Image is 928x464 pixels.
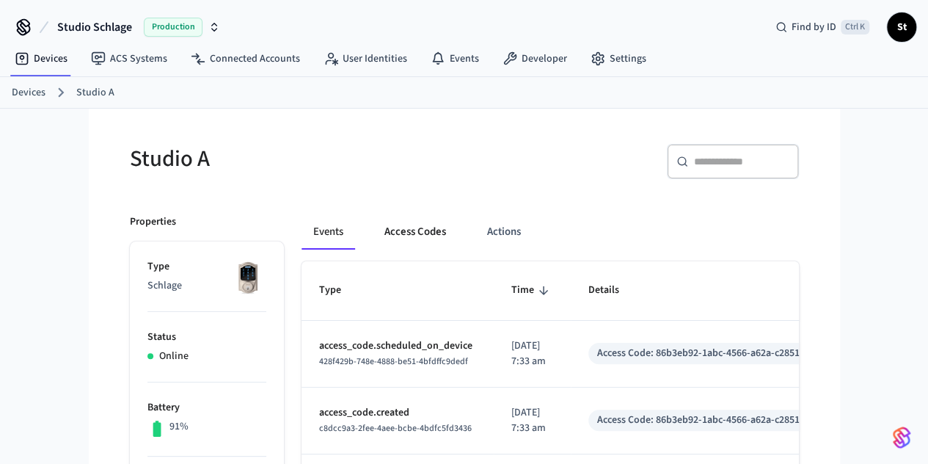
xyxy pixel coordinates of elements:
[475,214,533,250] button: Actions
[319,355,468,368] span: 428f429b-748e-4888-be51-4bfdffc9dedf
[373,214,458,250] button: Access Codes
[3,46,79,72] a: Devices
[169,419,189,435] p: 91%
[147,259,266,275] p: Type
[130,144,456,174] h5: Studio A
[302,214,799,250] div: ant example
[179,46,312,72] a: Connected Accounts
[319,422,472,435] span: c8dcc9a3-2fee-4aee-bcbe-4bdfc5fd3436
[893,426,910,449] img: SeamLogoGradient.69752ec5.svg
[319,338,476,354] p: access_code.scheduled_on_device
[76,85,114,101] a: Studio A
[319,405,476,421] p: access_code.created
[511,338,553,369] p: [DATE] 7:33 am
[764,14,881,40] div: Find by IDCtrl K
[302,214,355,250] button: Events
[419,46,491,72] a: Events
[147,278,266,294] p: Schlage
[579,46,658,72] a: Settings
[597,346,835,361] div: Access Code: 86b3eb92-1abc-4566-a62a-c28512233c6e
[159,349,189,364] p: Online
[887,12,916,42] button: St
[130,214,176,230] p: Properties
[147,400,266,416] p: Battery
[12,85,45,101] a: Devices
[147,330,266,345] p: Status
[319,279,360,302] span: Type
[841,20,869,35] span: Ctrl K
[792,20,836,35] span: Find by ID
[511,279,553,302] span: Time
[312,46,419,72] a: User Identities
[588,279,638,302] span: Details
[57,18,132,36] span: Studio Schlage
[511,405,553,436] p: [DATE] 7:33 am
[79,46,179,72] a: ACS Systems
[491,46,579,72] a: Developer
[597,413,835,428] div: Access Code: 86b3eb92-1abc-4566-a62a-c28512233c6e
[230,259,266,296] img: Schlage Sense Smart Deadbolt with Camelot Trim, Front
[888,14,915,40] span: St
[144,18,202,37] span: Production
